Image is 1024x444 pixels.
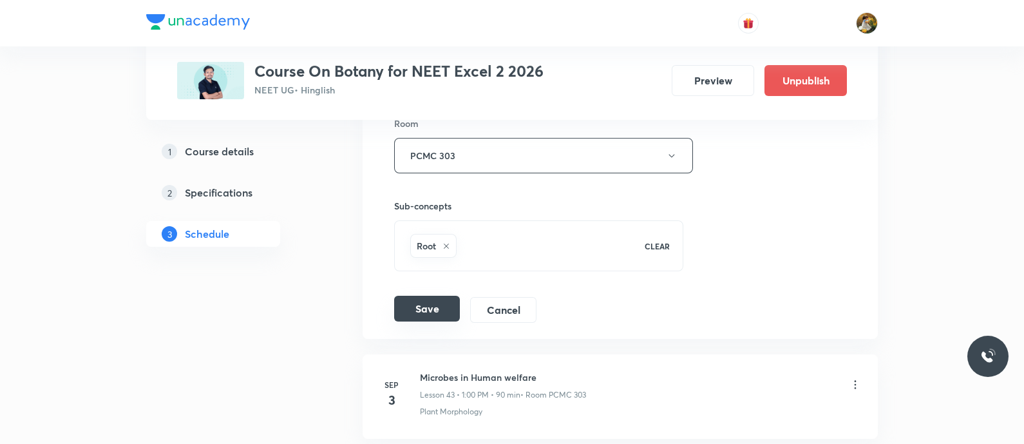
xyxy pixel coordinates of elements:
p: 1 [162,144,177,159]
button: Unpublish [764,65,847,96]
img: avatar [743,17,754,29]
h3: Course On Botany for NEET Excel 2 2026 [254,62,544,81]
button: Cancel [470,297,536,323]
a: 2Specifications [146,180,321,206]
h6: Sub-concepts [394,199,683,213]
a: 1Course details [146,139,321,164]
p: 3 [162,226,177,242]
button: Save [394,296,460,322]
h4: 3 [379,391,404,410]
img: Company Logo [146,14,250,30]
h6: Root [417,239,436,253]
button: avatar [738,13,759,34]
h6: Microbes in Human welfare [420,371,586,384]
p: NEET UG • Hinglish [254,83,544,97]
p: CLEAR [645,240,670,252]
a: Company Logo [146,14,250,33]
h5: Schedule [185,226,229,242]
button: Preview [672,65,754,96]
h5: Course details [185,144,254,159]
p: • Room PCMC 303 [520,389,586,401]
img: ttu [980,349,996,364]
p: Lesson 43 • 1:00 PM • 90 min [420,389,520,401]
button: PCMC 303 [394,138,693,173]
img: 5DAB5EEB-E58D-48E1-AD92-CF421036273A_plus.png [177,62,244,99]
p: Plant Morphology [420,406,482,418]
p: 2 [162,185,177,200]
img: Gayatri Chillure [856,12,878,34]
h5: Specifications [185,185,252,200]
h6: Sep [379,379,404,391]
h6: Room [394,117,419,130]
